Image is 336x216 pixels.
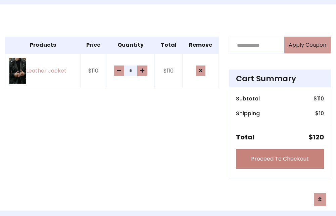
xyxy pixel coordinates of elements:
td: $110 [155,53,183,88]
td: $110 [81,53,106,88]
th: Remove [183,37,219,54]
span: 120 [313,132,324,142]
a: Proceed To Checkout [236,149,324,169]
th: Price [81,37,106,54]
h6: Subtotal [236,95,260,102]
h6: $ [314,95,324,102]
h5: $ [308,133,324,141]
h6: $ [315,110,324,117]
h6: Shipping [236,110,260,117]
th: Quantity [106,37,155,54]
button: Apply Coupon [284,37,331,53]
th: Total [155,37,183,54]
th: Products [5,37,81,54]
span: 110 [317,95,324,102]
a: Leather Jacket [9,58,76,83]
h4: Cart Summary [236,74,324,83]
h5: Total [236,133,254,141]
span: 10 [319,110,324,117]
